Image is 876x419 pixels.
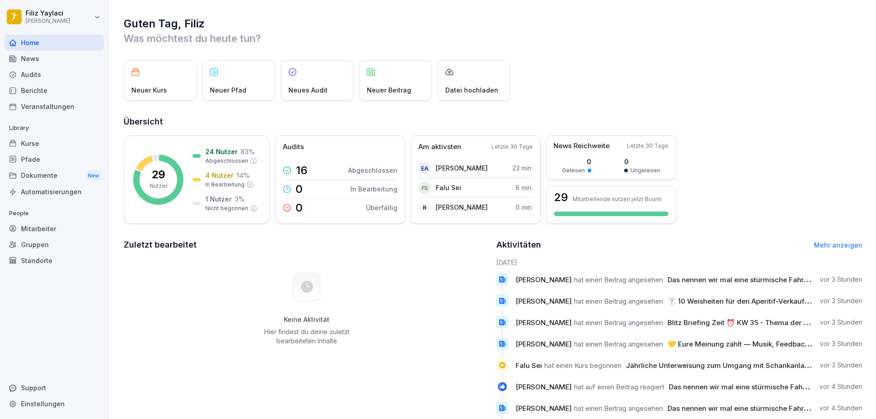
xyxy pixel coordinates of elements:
[418,201,431,214] div: R
[418,142,461,152] p: Am aktivsten
[5,184,104,200] a: Automatisierungen
[5,83,104,98] a: Berichte
[574,383,664,391] span: hat auf einen Beitrag reagiert
[496,238,541,251] h2: Aktivitäten
[5,167,104,184] a: DokumenteNew
[150,182,167,190] p: Nutzer
[5,121,104,135] p: Library
[820,339,862,348] p: vor 3 Stunden
[261,327,353,346] p: Hier findest du deine zuletzt bearbeiteten Inhalte
[516,383,572,391] span: [PERSON_NAME]
[124,16,862,31] h1: Guten Tag, Filiz
[5,237,104,253] a: Gruppen
[516,404,572,413] span: [PERSON_NAME]
[5,396,104,412] a: Einstellungen
[5,51,104,67] a: News
[26,10,70,17] p: Filiz Yaylaci
[516,202,533,212] p: 0 min.
[820,296,862,305] p: vor 3 Stunden
[574,404,663,413] span: hat einen Beitrag angesehen
[574,275,663,284] span: hat einen Beitrag angesehen
[5,151,104,167] a: Pfade
[124,31,862,46] p: Was möchtest du heute tun?
[5,67,104,83] a: Audits
[626,361,817,370] span: Jährliche Unterweisung zum Umgang mit Schankanlagen
[5,135,104,151] a: Kurse
[236,171,250,180] p: 14 %
[516,275,572,284] span: [PERSON_NAME]
[418,181,431,194] div: FS
[367,85,411,95] p: Neuer Beitrag
[296,184,302,195] p: 0
[288,85,328,95] p: Neues Audit
[86,171,101,181] div: New
[496,258,863,267] h6: [DATE]
[516,340,572,348] span: [PERSON_NAME]
[554,192,568,203] h3: 29
[820,275,862,284] p: vor 3 Stunden
[819,382,862,391] p: vor 4 Stunden
[491,143,533,151] p: Letzte 30 Tage
[124,238,490,251] h2: Zuletzt bearbeitet
[553,141,610,151] p: News Reichweite
[418,162,431,175] div: EA
[205,157,248,165] p: Abgeschlossen
[820,318,862,327] p: vor 3 Stunden
[820,361,862,370] p: vor 3 Stunden
[512,163,533,173] p: 23 min.
[5,206,104,221] p: People
[516,183,533,192] p: 8 min.
[235,194,245,204] p: 3 %
[205,181,245,189] p: In Bearbeitung
[283,142,304,152] p: Audits
[151,169,165,180] p: 29
[544,361,621,370] span: hat einen Kurs begonnen
[574,340,663,348] span: hat einen Beitrag angesehen
[205,171,234,180] p: 4 Nutzer
[348,166,397,175] p: Abgeschlossen
[516,318,572,327] span: [PERSON_NAME]
[131,85,167,95] p: Neuer Kurs
[573,196,662,202] p: Mitarbeitende nutzen jetzt Bounti
[240,147,255,156] p: 83 %
[205,147,238,156] p: 24 Nutzer
[205,194,232,204] p: 1 Nutzer
[627,142,668,150] p: Letzte 30 Tage
[296,165,308,176] p: 16
[5,380,104,396] div: Support
[350,184,397,194] p: In Bearbeitung
[5,98,104,114] a: Veranstaltungen
[445,85,498,95] p: Datei hochladen
[574,297,663,305] span: hat einen Beitrag angesehen
[296,202,302,213] p: 0
[5,253,104,269] a: Standorte
[814,241,862,249] a: Mehr anzeigen
[26,18,70,24] p: [PERSON_NAME]
[819,403,862,413] p: vor 4 Stunden
[261,316,353,324] h5: Keine Aktivität
[574,318,663,327] span: hat einen Beitrag angesehen
[562,166,585,175] p: Gelesen
[210,85,246,95] p: Neuer Pfad
[124,115,862,128] h2: Übersicht
[205,204,248,212] p: Nicht begonnen
[5,167,104,184] div: Dokumente
[624,157,660,166] p: 0
[5,35,104,51] a: Home
[631,166,660,175] p: Ungelesen
[366,203,397,212] p: Überfällig
[436,163,488,173] p: [PERSON_NAME]
[5,221,104,237] a: Mitarbeiter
